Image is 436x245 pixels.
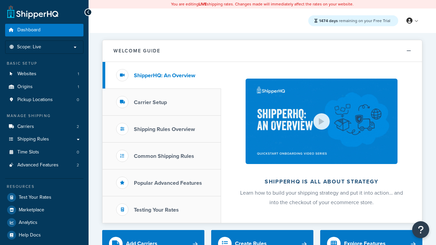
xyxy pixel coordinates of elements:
[5,61,83,66] div: Basic Setup
[77,149,79,155] span: 0
[17,97,53,103] span: Pickup Locations
[5,113,83,119] div: Manage Shipping
[5,68,83,80] a: Websites1
[17,124,34,130] span: Carriers
[19,220,37,226] span: Analytics
[19,232,41,238] span: Help Docs
[199,1,207,7] b: LIVE
[77,124,79,130] span: 2
[113,48,160,53] h2: Welcome Guide
[77,97,79,103] span: 0
[17,84,33,90] span: Origins
[246,79,398,164] img: ShipperHQ is all about strategy
[17,136,49,142] span: Shipping Rules
[17,162,59,168] span: Advanced Features
[17,149,39,155] span: Time Slots
[78,71,79,77] span: 1
[5,184,83,190] div: Resources
[19,195,51,200] span: Test Your Rates
[239,179,404,185] h2: ShipperHQ is all about strategy
[5,94,83,106] li: Pickup Locations
[134,180,202,186] h3: Popular Advanced Features
[103,40,422,62] button: Welcome Guide
[5,204,83,216] a: Marketplace
[5,120,83,133] a: Carriers2
[5,216,83,229] a: Analytics
[5,68,83,80] li: Websites
[19,207,44,213] span: Marketplace
[5,191,83,203] a: Test Your Rates
[5,229,83,241] a: Help Docs
[319,18,338,24] strong: 1474 days
[134,72,195,79] h3: ShipperHQ: An Overview
[5,133,83,146] a: Shipping Rules
[134,207,179,213] h3: Testing Your Rates
[134,153,194,159] h3: Common Shipping Rules
[319,18,390,24] span: remaining on your Free Trial
[134,126,195,132] h3: Shipping Rules Overview
[77,162,79,168] span: 2
[134,99,167,105] h3: Carrier Setup
[5,159,83,171] a: Advanced Features2
[5,120,83,133] li: Carriers
[5,94,83,106] a: Pickup Locations0
[5,24,83,36] a: Dashboard
[5,81,83,93] a: Origins1
[5,146,83,159] li: Time Slots
[17,27,41,33] span: Dashboard
[5,146,83,159] a: Time Slots0
[5,81,83,93] li: Origins
[240,189,403,206] span: Learn how to build your shipping strategy and put it into action… and into the checkout of your e...
[17,71,36,77] span: Websites
[17,44,41,50] span: Scope: Live
[5,159,83,171] li: Advanced Features
[78,84,79,90] span: 1
[412,221,429,238] button: Open Resource Center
